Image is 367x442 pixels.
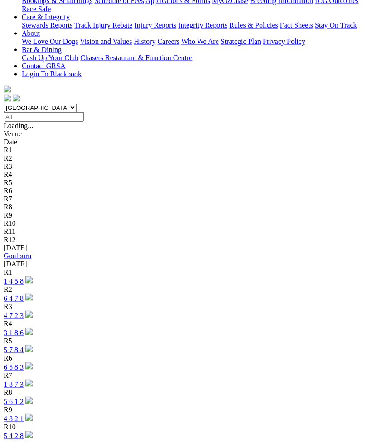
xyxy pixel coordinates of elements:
div: R5 [4,179,363,187]
a: About [22,29,40,37]
div: R4 [4,171,363,179]
div: R10 [4,219,363,228]
a: Chasers Restaurant & Function Centre [80,54,192,62]
a: Stewards Reports [22,21,72,29]
div: R7 [4,195,363,203]
img: play-circle.svg [25,328,33,335]
img: play-circle.svg [25,380,33,387]
div: R1 [4,268,363,276]
div: R7 [4,371,363,380]
div: R11 [4,228,363,236]
div: Bar & Dining [22,54,363,62]
div: R4 [4,320,363,328]
a: Stay On Track [315,21,357,29]
div: R6 [4,187,363,195]
img: play-circle.svg [25,431,33,438]
div: R12 [4,236,363,244]
a: Vision and Values [80,38,132,45]
div: Date [4,138,363,146]
img: logo-grsa-white.png [4,86,11,93]
a: Fact Sheets [280,21,313,29]
div: R9 [4,406,363,414]
div: R5 [4,337,363,345]
a: Contact GRSA [22,62,65,70]
div: R9 [4,211,363,219]
a: Goulburn [4,252,31,260]
div: R10 [4,423,363,431]
img: play-circle.svg [25,397,33,404]
a: Race Safe [22,5,51,13]
a: 1 4 5 8 [4,277,24,285]
a: We Love Our Dogs [22,38,78,45]
a: History [134,38,155,45]
a: Track Injury Rebate [74,21,132,29]
a: Careers [157,38,179,45]
img: play-circle.svg [25,311,33,318]
a: 4 8 2 1 [4,415,24,423]
div: About [22,38,363,46]
a: Injury Reports [134,21,176,29]
input: Select date [4,112,84,122]
a: 4 7 2 3 [4,312,24,319]
a: Rules & Policies [229,21,278,29]
div: Venue [4,130,363,138]
img: play-circle.svg [25,414,33,421]
a: 1 8 7 3 [4,380,24,388]
div: R1 [4,146,363,154]
a: 6 4 7 8 [4,295,24,302]
a: 5 6 1 2 [4,398,24,405]
a: Privacy Policy [263,38,305,45]
div: [DATE] [4,260,363,268]
a: Care & Integrity [22,13,70,21]
div: R8 [4,389,363,397]
img: play-circle.svg [25,362,33,370]
a: 5 7 8 4 [4,346,24,354]
img: facebook.svg [4,95,11,102]
div: R3 [4,162,363,171]
span: Loading... [4,122,33,129]
a: Cash Up Your Club [22,54,78,62]
a: Who We Are [181,38,219,45]
div: R2 [4,154,363,162]
div: [DATE] [4,244,363,252]
a: Bar & Dining [22,46,62,53]
div: R8 [4,203,363,211]
div: Care & Integrity [22,21,363,29]
a: 6 5 8 3 [4,363,24,371]
img: twitter.svg [13,95,20,102]
a: 3 1 8 6 [4,329,24,337]
a: 5 4 2 8 [4,432,24,440]
img: play-circle.svg [25,345,33,352]
img: play-circle.svg [25,294,33,301]
a: Login To Blackbook [22,70,82,78]
div: R3 [4,303,363,311]
a: Integrity Reports [178,21,227,29]
img: play-circle.svg [25,276,33,284]
a: Strategic Plan [221,38,261,45]
div: R6 [4,354,363,362]
div: R2 [4,285,363,294]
